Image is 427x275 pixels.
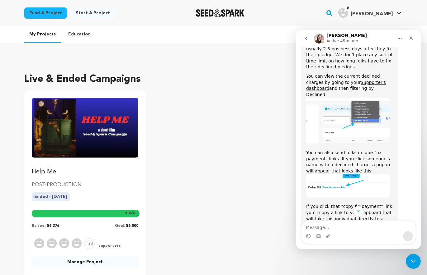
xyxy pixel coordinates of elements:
[125,212,132,215] span: 106
[34,238,44,248] img: Supporter Image
[344,5,352,11] span: 8
[32,181,139,189] p: POST-PRODUCTION
[59,238,69,248] img: Supporter Image
[196,9,245,17] img: Seed&Spark Logo Dark Mode
[115,224,125,228] span: Goal:
[24,7,67,19] a: Fund a project
[10,204,15,209] button: Emoji picker
[32,224,45,228] span: Raised:
[406,254,421,269] iframe: Intercom live chat
[47,224,59,228] span: $6,376
[296,30,421,249] iframe: Intercom live chat
[30,204,35,209] button: Upload attachment
[24,72,141,87] h2: Live & Ended Campaigns
[32,192,70,201] p: Ended - [DATE]
[338,8,393,18] div: Onofri M.'s Profile
[196,9,245,17] a: Seed&Spark Homepage
[20,204,25,209] button: Gif picker
[125,211,136,216] span: %
[126,224,138,228] span: $6,000
[337,7,403,18] a: Onofri M.'s Profile
[5,190,119,201] textarea: Message…
[10,120,97,144] div: You can also send folks unique "fix payment" links. If you click someone's name with a declined c...
[97,243,121,249] span: supporters
[337,7,403,20] span: Onofri M.'s Profile
[338,8,348,18] img: user.png
[351,11,393,16] span: [PERSON_NAME]
[47,238,57,248] img: Supporter Image
[107,201,117,211] button: Send a message…
[84,238,95,249] span: +28
[72,238,82,248] img: Supporter Image
[32,167,139,176] p: Help Me
[57,176,68,186] button: Scroll to bottom
[24,26,61,43] a: My Projects
[10,173,97,222] div: If you click that "copy fix payment" link you'll copy a link to your clipboard that will take thi...
[10,43,97,67] div: You can view the current declined charges by going to your and then filtering by Declined:
[63,26,96,42] a: Education
[32,256,139,268] a: Manage Project
[32,98,139,176] a: Fund Help Me
[71,7,115,19] a: Start a project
